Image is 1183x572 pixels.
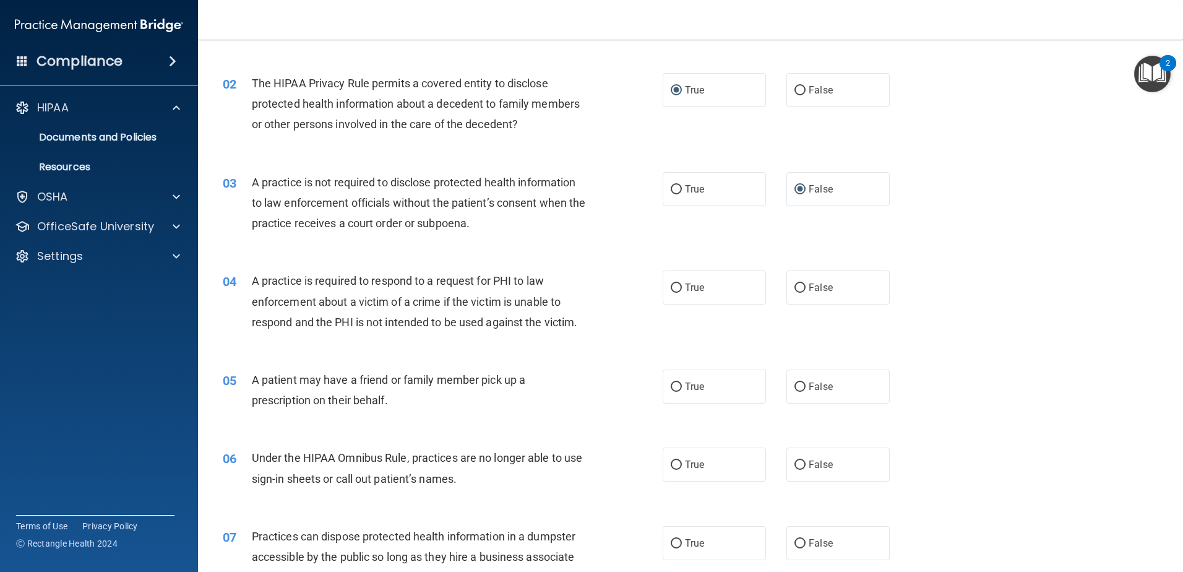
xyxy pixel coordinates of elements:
span: 05 [223,373,236,388]
input: False [794,539,806,548]
p: Documents and Policies [8,131,177,144]
span: False [809,282,833,293]
span: 03 [223,176,236,191]
input: False [794,284,806,293]
input: False [794,383,806,392]
input: False [794,185,806,194]
span: A practice is required to respond to a request for PHI to law enforcement about a victim of a cri... [252,274,578,328]
p: Resources [8,161,177,173]
span: False [809,381,833,392]
a: OfficeSafe University [15,219,180,234]
span: True [685,84,704,96]
a: OSHA [15,189,180,204]
span: Under the HIPAA Omnibus Rule, practices are no longer able to use sign-in sheets or call out pati... [252,451,583,485]
span: False [809,84,833,96]
a: Privacy Policy [82,520,138,532]
p: HIPAA [37,100,69,115]
div: 2 [1166,63,1170,79]
span: True [685,282,704,293]
input: True [671,383,682,392]
a: Terms of Use [16,520,67,532]
span: 02 [223,77,236,92]
span: A practice is not required to disclose protected health information to law enforcement officials ... [252,176,586,230]
button: Open Resource Center, 2 new notifications [1134,56,1171,92]
span: True [685,537,704,549]
span: A patient may have a friend or family member pick up a prescription on their behalf. [252,373,525,407]
span: True [685,459,704,470]
input: False [794,86,806,95]
input: True [671,539,682,548]
input: False [794,461,806,470]
span: 06 [223,451,236,466]
p: Settings [37,249,83,264]
span: 04 [223,274,236,289]
input: True [671,461,682,470]
span: False [809,537,833,549]
span: 07 [223,530,236,545]
p: OSHA [37,189,68,204]
span: False [809,459,833,470]
input: True [671,185,682,194]
input: True [671,284,682,293]
span: Ⓒ Rectangle Health 2024 [16,537,118,550]
span: True [685,183,704,195]
p: OfficeSafe University [37,219,154,234]
span: True [685,381,704,392]
span: The HIPAA Privacy Rule permits a covered entity to disclose protected health information about a ... [252,77,580,131]
input: True [671,86,682,95]
a: Settings [15,249,180,264]
a: HIPAA [15,100,180,115]
span: False [809,183,833,195]
h4: Compliance [37,53,123,70]
img: PMB logo [15,13,183,38]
